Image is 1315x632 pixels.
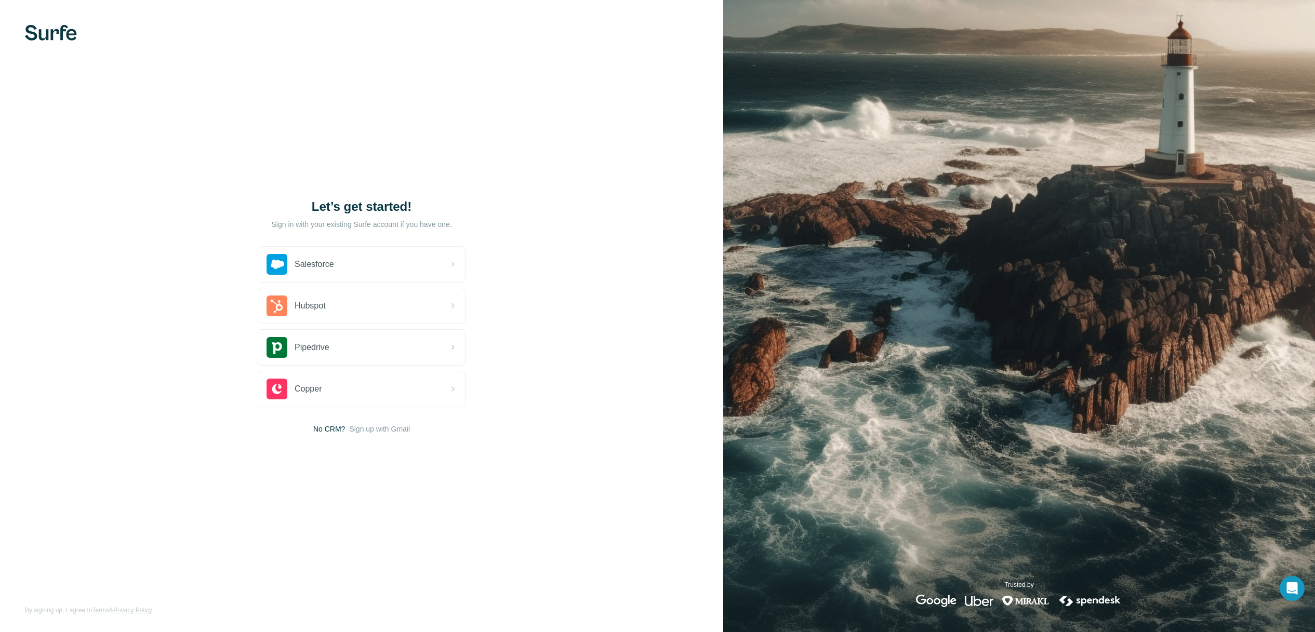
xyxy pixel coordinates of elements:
[295,383,322,395] span: Copper
[1004,580,1033,589] p: Trusted by
[267,337,287,358] img: pipedrive's logo
[295,341,329,354] span: Pipedrive
[313,424,345,434] span: No CRM?
[267,379,287,399] img: copper's logo
[1002,595,1050,607] img: mirakl's logo
[295,258,334,271] span: Salesforce
[271,219,451,230] p: Sign in with your existing Surfe account if you have one.
[113,607,152,614] a: Privacy Policy
[349,424,410,434] button: Sign up with Gmail
[25,606,152,615] span: By signing up, I agree to &
[965,595,993,607] img: uber's logo
[92,607,109,614] a: Terms
[267,254,287,275] img: salesforce's logo
[916,595,957,607] img: google's logo
[1058,595,1122,607] img: spendesk's logo
[1280,576,1305,601] div: Open Intercom Messenger
[295,300,326,312] span: Hubspot
[258,198,466,215] h1: Let’s get started!
[25,25,77,41] img: Surfe's logo
[267,295,287,316] img: hubspot's logo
